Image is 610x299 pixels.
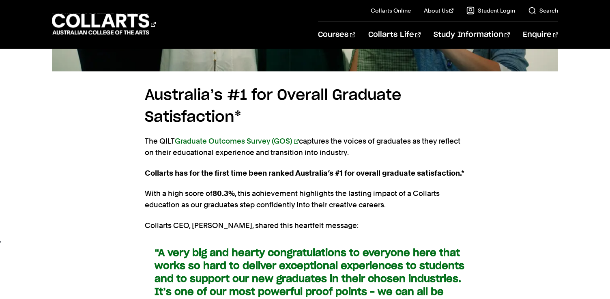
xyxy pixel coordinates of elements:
a: Student Login [466,6,515,15]
h4: Australia’s #1 for Overall Graduate Satisfaction* [145,84,465,128]
a: Collarts Life [368,22,421,48]
a: About Us [424,6,454,15]
a: Collarts Online [371,6,411,15]
p: Collarts CEO, [PERSON_NAME], shared this heartfelt message: [145,220,465,231]
p: With a high score of , this achievement highlights the lasting impact of a Collarts education as ... [145,188,465,211]
a: Courses [318,22,355,48]
a: Study Information [434,22,510,48]
strong: Collarts has for the first time been ranked Australia’s #1 for overall graduate satisfaction.* [145,169,464,177]
strong: 80.3% [213,189,235,198]
p: The QILT captures the voices of graduates as they reflect on their educational experience and tra... [145,136,465,158]
a: Enquire [523,22,558,48]
a: Graduate Outcomes Survey (GOS) [175,137,299,145]
div: Go to homepage [52,13,156,36]
a: Search [528,6,558,15]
